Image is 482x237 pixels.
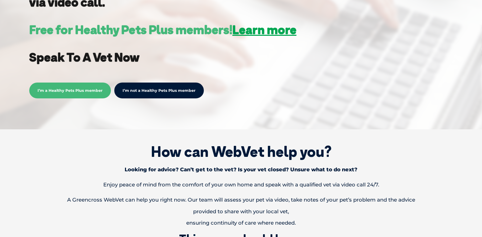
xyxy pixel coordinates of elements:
a: Learn more [232,22,296,37]
a: I’m a Healthy Pets Plus member [29,87,111,93]
span: I’m a Healthy Pets Plus member [29,83,111,98]
p: A Greencross WebVet can help you right now. Our team will assess your pet via video, take notes o... [56,194,426,229]
strong: Speak To A Vet Now [29,50,139,65]
p: Enjoy peace of mind from the comfort of your own home and speak with a qualified vet via video ca... [56,179,426,191]
a: I’m not a Healthy Pets Plus member [114,83,204,98]
p: Looking for advice? Can’t get to the vet? Is your vet closed? Unsure what to do next? [56,164,426,175]
h3: Free for Healthy Pets Plus members! [29,24,296,36]
h1: How can WebVet help you? [10,143,472,160]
